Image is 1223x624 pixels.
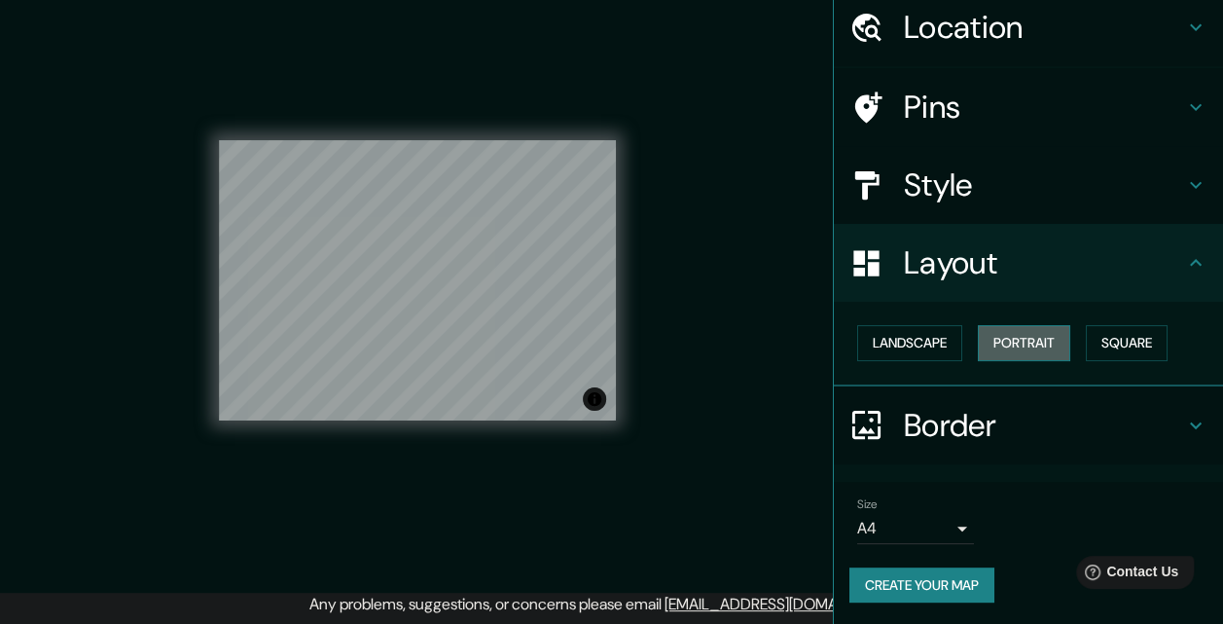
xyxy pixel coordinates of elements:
button: Portrait [978,325,1070,361]
label: Size [857,496,878,512]
div: Style [834,146,1223,224]
h4: Border [904,406,1184,445]
div: Border [834,386,1223,464]
h4: Style [904,165,1184,204]
button: Square [1086,325,1168,361]
button: Landscape [857,325,962,361]
p: Any problems, suggestions, or concerns please email . [309,593,908,616]
a: [EMAIL_ADDRESS][DOMAIN_NAME] [665,594,905,614]
div: A4 [857,513,974,544]
canvas: Map [219,140,616,421]
h4: Location [904,8,1184,47]
div: Pins [834,68,1223,146]
iframe: Help widget launcher [1050,548,1202,603]
button: Toggle attribution [583,387,606,411]
div: Layout [834,224,1223,302]
h4: Layout [904,243,1184,282]
h4: Pins [904,88,1184,127]
button: Create your map [849,568,994,604]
